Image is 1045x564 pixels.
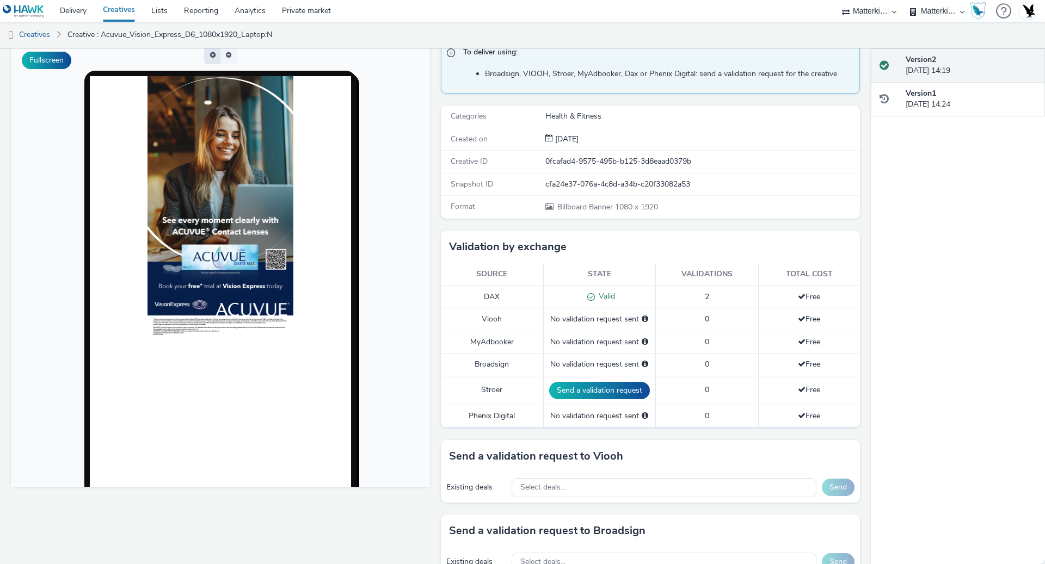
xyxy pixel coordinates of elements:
[798,359,820,369] span: Free
[543,263,655,286] th: State
[798,292,820,302] span: Free
[553,134,579,145] div: Creation 03 June 2025, 14:24
[463,47,849,61] span: To deliver using:
[556,202,658,212] span: 1080 x 1920
[549,314,650,325] div: No validation request sent
[137,35,283,296] img: Advertisement preview
[970,2,986,20] img: Hawk Academy
[798,314,820,324] span: Free
[451,156,488,166] span: Creative ID
[451,111,487,121] span: Categories
[545,111,859,122] div: Health & Fitness
[705,337,709,347] span: 0
[642,337,648,348] div: Please select a deal below and click on Send to send a validation request to MyAdbooker.
[62,22,278,48] a: Creative : Acuvue_Vision_Express_D6_1080x1920_Laptop:N
[549,411,650,422] div: No validation request sent
[1020,3,1036,19] img: Account UK
[758,263,860,286] th: Total cost
[446,482,506,493] div: Existing deals
[705,385,709,395] span: 0
[451,134,488,144] span: Created on
[906,54,936,65] strong: Version 2
[798,385,820,395] span: Free
[441,354,543,376] td: Broadsign
[798,411,820,421] span: Free
[642,359,648,370] div: Please select a deal below and click on Send to send a validation request to Broadsign.
[557,202,615,212] span: Billboard Banner
[906,88,936,98] strong: Version 1
[549,359,650,370] div: No validation request sent
[822,479,855,496] button: Send
[549,337,650,348] div: No validation request sent
[451,201,475,212] span: Format
[705,314,709,324] span: 0
[441,263,543,286] th: Source
[655,263,758,286] th: Validations
[441,308,543,331] td: Viooh
[449,239,567,255] h3: Validation by exchange
[705,359,709,369] span: 0
[449,448,623,464] h3: Send a validation request to Viooh
[906,88,1036,110] div: [DATE] 14:24
[441,331,543,353] td: MyAdbooker
[451,179,493,189] span: Snapshot ID
[642,314,648,325] div: Please select a deal below and click on Send to send a validation request to Viooh.
[595,291,615,301] span: Valid
[705,411,709,421] span: 0
[441,376,543,405] td: Stroer
[449,523,646,539] h3: Send a validation request to Broadsign
[3,4,45,18] img: undefined Logo
[545,156,859,167] div: 0fcafad4-9575-495b-b125-3d8eaad0379b
[970,2,991,20] a: Hawk Academy
[549,382,650,399] button: Send a validation request
[5,30,16,41] img: dooh
[520,483,565,492] span: Select deals...
[705,292,709,302] span: 2
[22,52,71,69] button: Fullscreen
[441,405,543,427] td: Phenix Digital
[545,179,859,190] div: cfa24e37-076a-4c8d-a34b-c20f33082a53
[906,54,1036,77] div: [DATE] 14:19
[642,411,648,422] div: Please select a deal below and click on Send to send a validation request to Phenix Digital.
[553,134,579,144] span: [DATE]
[485,69,854,79] li: Broadsign, VIOOH, Stroer, MyAdbooker, Dax or Phenix Digital: send a validation request for the cr...
[798,337,820,347] span: Free
[441,286,543,308] td: DAX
